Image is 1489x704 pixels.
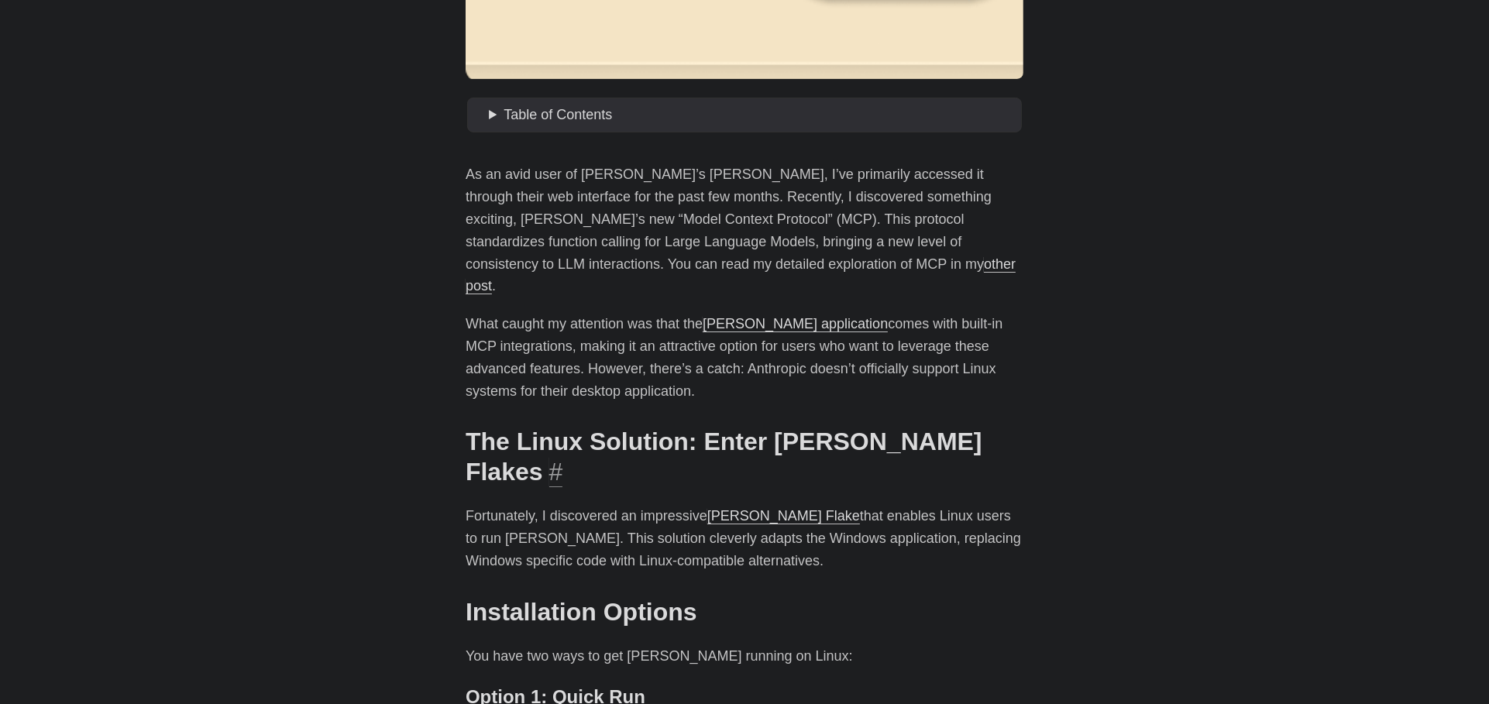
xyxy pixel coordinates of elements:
h2: The Linux Solution: Enter [PERSON_NAME] Flakes [466,427,1023,486]
span: Table of Contents [504,107,612,122]
a: [PERSON_NAME] application [703,316,888,331]
p: What caught my attention was that the comes with built-in MCP integrations, making it an attracti... [466,313,1023,402]
summary: Table of Contents [489,104,1016,126]
p: Fortunately, I discovered an impressive that enables Linux users to run [PERSON_NAME]. This solut... [466,505,1023,572]
a: [PERSON_NAME] Flake [707,508,860,524]
p: As an avid user of [PERSON_NAME]’s [PERSON_NAME], I’ve primarily accessed it through their web in... [466,163,1023,297]
h2: Installation Options [466,597,1023,627]
p: You have two ways to get [PERSON_NAME] running on Linux: [466,645,1023,668]
a: # [549,457,563,486]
